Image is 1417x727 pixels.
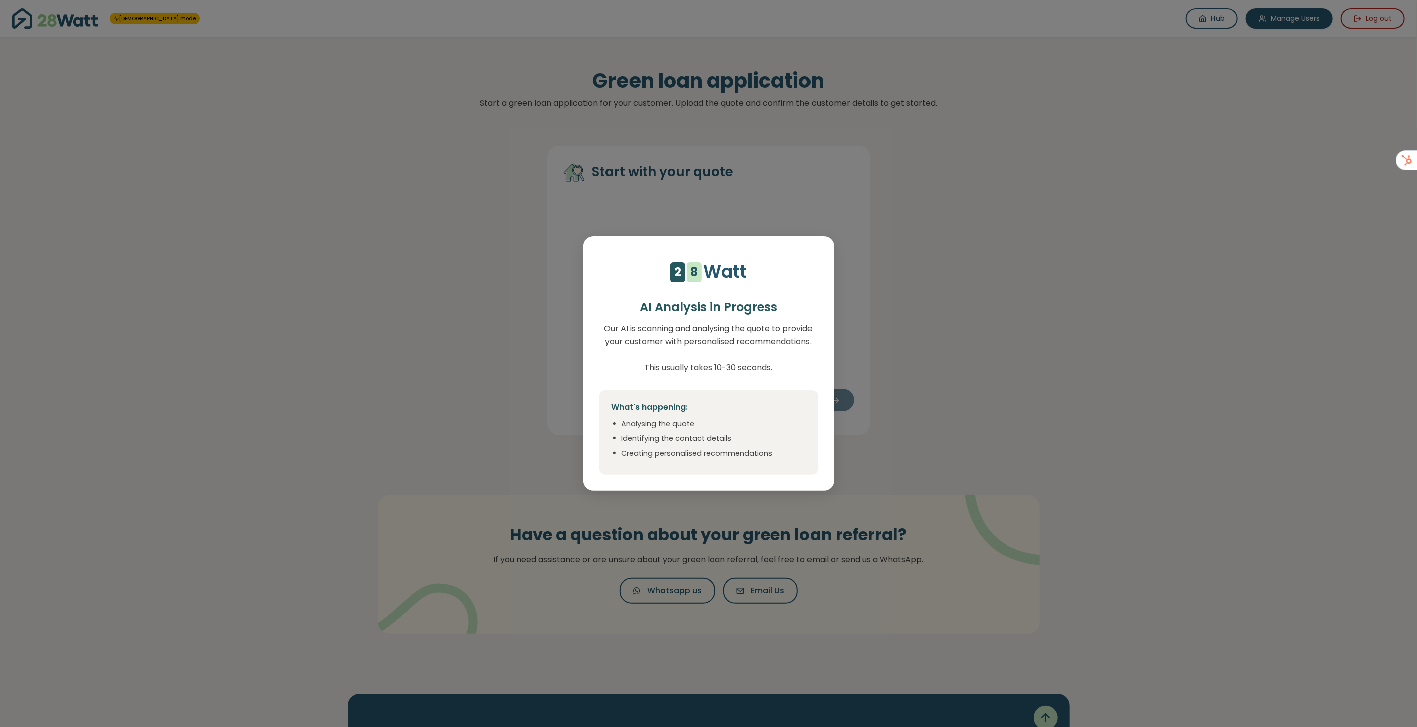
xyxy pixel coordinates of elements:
div: 8 [691,262,698,282]
h4: What's happening: [612,402,806,413]
div: 2 [674,262,681,282]
h2: AI Analysis in Progress [599,300,818,315]
p: Watt [703,258,747,286]
p: Our AI is scanning and analysing the quote to provide your customer with personalised recommendat... [599,322,818,374]
li: Identifying the contact details [622,433,806,444]
li: Creating personalised recommendations [622,448,806,459]
li: Analysing the quote [622,419,806,430]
